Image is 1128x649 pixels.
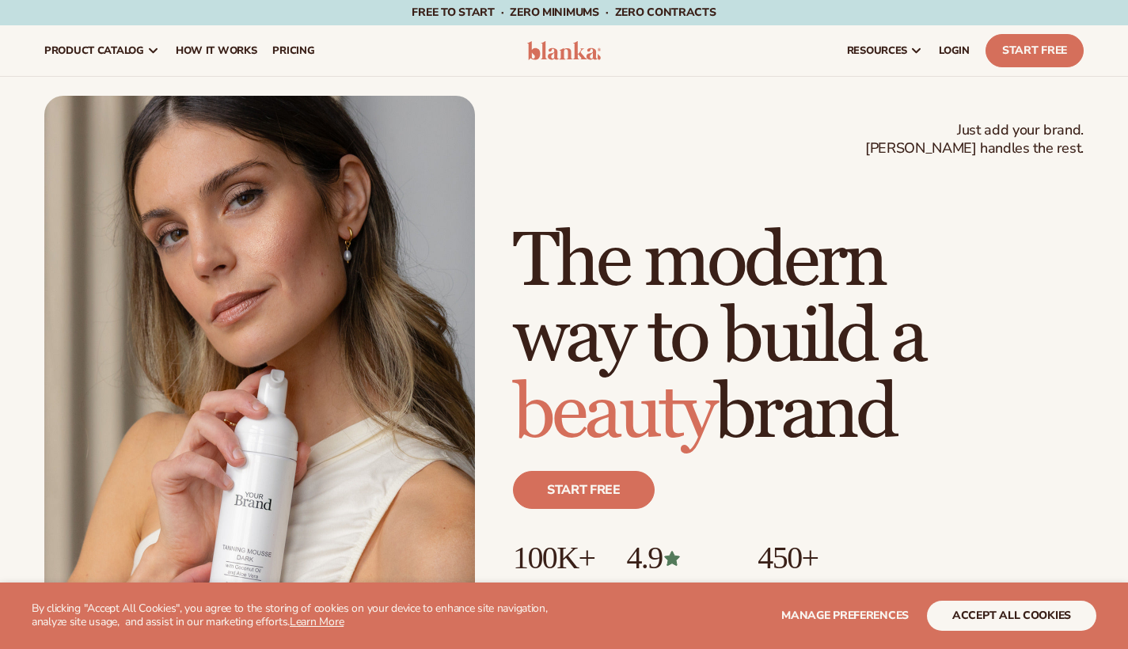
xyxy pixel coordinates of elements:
[272,44,314,57] span: pricing
[758,575,877,602] p: High-quality products
[513,224,1084,452] h1: The modern way to build a brand
[931,25,978,76] a: LOGIN
[513,575,594,602] p: Brands built
[290,614,344,629] a: Learn More
[168,25,265,76] a: How It Works
[986,34,1084,67] a: Start Free
[527,41,602,60] img: logo
[781,601,909,631] button: Manage preferences
[927,601,1096,631] button: accept all cookies
[781,608,909,623] span: Manage preferences
[32,602,584,629] p: By clicking "Accept All Cookies", you agree to the storing of cookies on your device to enhance s...
[626,541,726,575] p: 4.9
[626,575,726,602] p: Over 400 reviews
[939,44,970,57] span: LOGIN
[839,25,931,76] a: resources
[513,541,594,575] p: 100K+
[865,121,1084,158] span: Just add your brand. [PERSON_NAME] handles the rest.
[847,44,907,57] span: resources
[513,367,714,460] span: beauty
[758,541,877,575] p: 450+
[44,44,144,57] span: product catalog
[44,96,475,639] img: Female holding tanning mousse.
[264,25,322,76] a: pricing
[412,5,716,20] span: Free to start · ZERO minimums · ZERO contracts
[36,25,168,76] a: product catalog
[513,471,655,509] a: Start free
[176,44,257,57] span: How It Works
